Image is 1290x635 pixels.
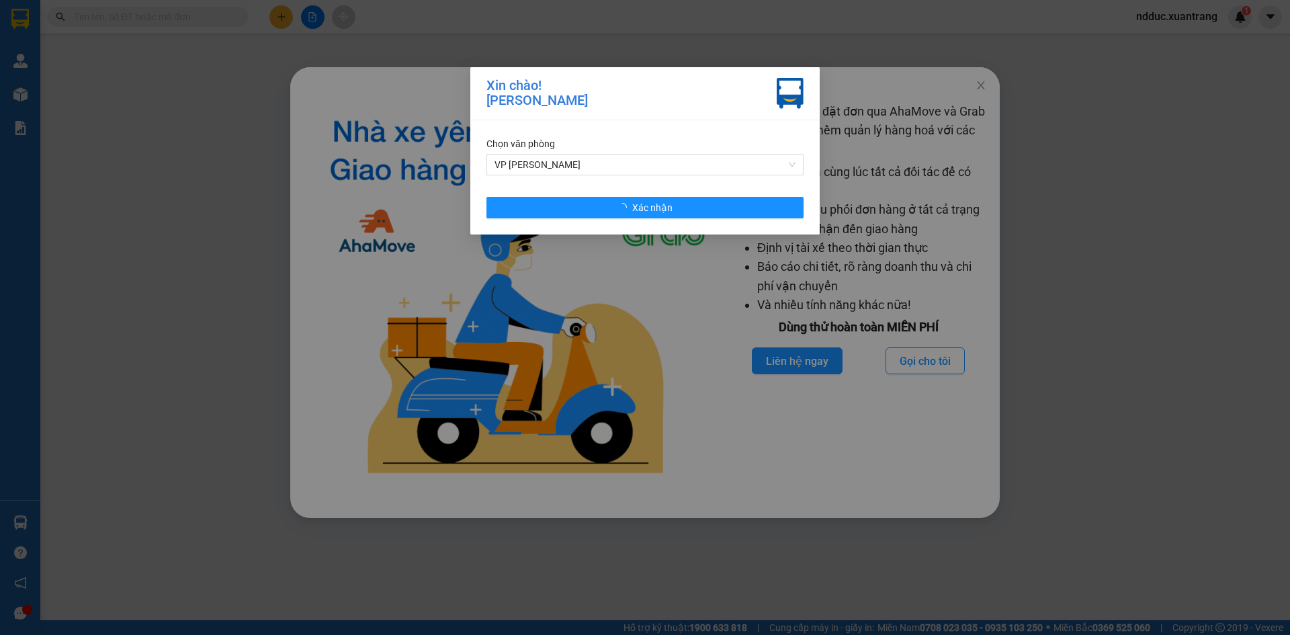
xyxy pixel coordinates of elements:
[486,136,804,151] div: Chọn văn phòng
[486,197,804,218] button: Xác nhận
[777,78,804,109] img: vxr-icon
[617,203,632,212] span: loading
[494,155,795,175] span: VP MỘC CHÂU
[486,78,588,109] div: Xin chào! [PERSON_NAME]
[632,200,673,215] span: Xác nhận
